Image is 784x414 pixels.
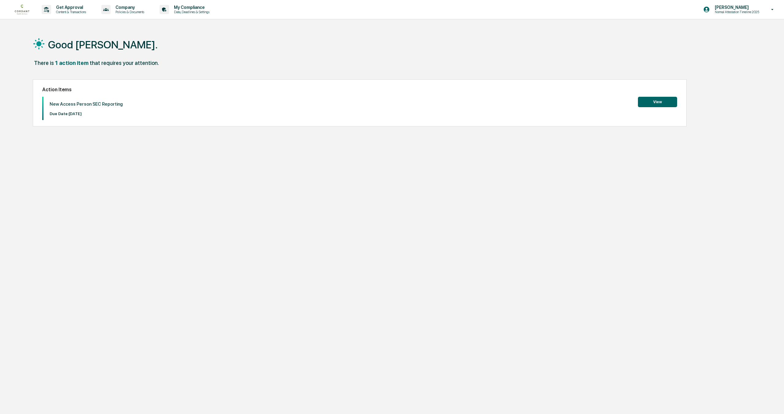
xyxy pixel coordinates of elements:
img: logo [15,5,29,14]
div: that requires your attention. [90,60,159,66]
p: [PERSON_NAME] [710,5,762,10]
p: New Access Person SEC Reporting [50,101,123,107]
p: Normal Attestation Timeline 2025 [710,10,762,14]
h2: Action Items [42,87,677,92]
div: There is [34,60,54,66]
h1: Good [PERSON_NAME]. [48,39,158,51]
p: Get Approval [51,5,89,10]
div: 1 action item [55,60,89,66]
a: View [638,99,677,104]
p: Due Date: [DATE] [50,111,123,116]
button: View [638,97,677,107]
p: Content & Transactions [51,10,89,14]
p: Company [111,5,147,10]
p: My Compliance [169,5,213,10]
p: Data, Deadlines & Settings [169,10,213,14]
p: Policies & Documents [111,10,147,14]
